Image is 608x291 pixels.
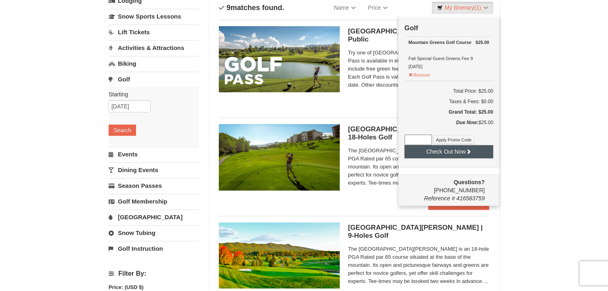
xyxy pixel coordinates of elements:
span: 416583759 [457,195,485,202]
span: Try one of [GEOGRAPHIC_DATA]'s Golf Passes. The Golf Pass is available in either 3, 5 or 7 round ... [348,49,489,89]
span: [PHONE_NUMBER] [405,178,485,193]
span: 9 [226,4,231,12]
a: Biking [109,56,199,71]
h5: [GEOGRAPHIC_DATA][PERSON_NAME] | 9-Holes Golf [348,224,489,240]
a: Events [109,147,199,162]
button: Check Out Now [405,145,493,158]
button: Remove [409,69,430,79]
span: The [GEOGRAPHIC_DATA][PERSON_NAME] is an 18-hole PGA Rated par 65 course situated at the base of ... [348,245,489,285]
a: Golf [109,72,199,87]
a: Golf Membership [109,194,199,209]
h5: [GEOGRAPHIC_DATA][PERSON_NAME] | 18-Holes Golf [348,125,489,141]
a: My Itinerary(1) [432,2,493,14]
strong: Price: (USD $) [109,284,144,290]
a: Lift Tickets [109,25,199,39]
h5: Grand Total: $25.00 [405,108,493,116]
button: Apply Promo Code [433,135,474,144]
a: [GEOGRAPHIC_DATA] [109,210,199,224]
a: Season Passes [109,178,199,193]
strong: Due Now: [456,120,478,125]
h5: [GEOGRAPHIC_DATA] Golf Pass - General Public [348,27,489,44]
span: (1) [474,4,481,11]
a: Golf Instruction [109,241,199,256]
strong: Golf [405,24,418,32]
h6: Total Price: $25.00 [405,87,493,95]
strong: Questions? [454,179,485,185]
a: Activities & Attractions [109,40,199,55]
button: Search [109,125,136,136]
h4: matches found. [219,4,284,12]
a: Snow Sports Lessons [109,9,199,24]
div: Mountain Greens Golf Course [409,38,489,46]
img: 6619859-87-49ad91d4.jpg [219,222,340,289]
span: Reference # [424,195,455,202]
img: 6619859-108-f6e09677.jpg [219,26,340,92]
h4: Filter By: [109,270,199,277]
a: Dining Events [109,162,199,177]
label: Starting [109,90,193,98]
a: Snow Tubing [109,225,199,240]
img: 6619859-85-1f84791f.jpg [219,124,340,190]
div: Fall Special Guest Greens Fee 9 [DATE] [409,38,489,71]
span: The [GEOGRAPHIC_DATA][PERSON_NAME] is an 18-hole PGA Rated par 65 course situated at the base of ... [348,147,489,187]
div: $25.00 [405,118,493,135]
strong: $25.00 [476,38,489,46]
div: Taxes & Fees: $0.00 [405,98,493,106]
